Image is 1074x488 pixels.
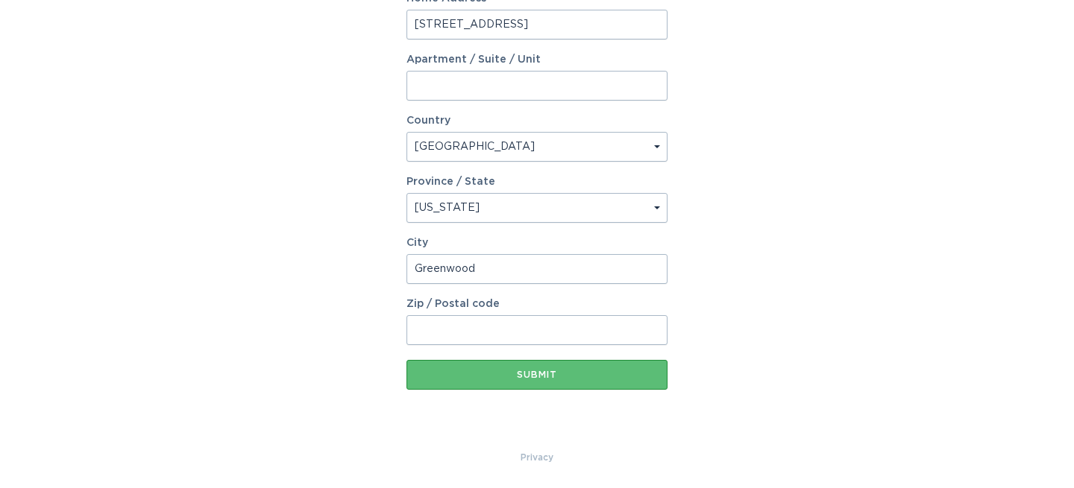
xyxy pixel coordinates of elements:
[406,299,668,309] label: Zip / Postal code
[406,177,495,187] label: Province / State
[521,449,553,466] a: Privacy Policy & Terms of Use
[406,360,668,390] button: Submit
[406,115,450,126] label: Country
[414,370,660,379] div: Submit
[406,238,668,248] label: City
[406,54,668,65] label: Apartment / Suite / Unit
